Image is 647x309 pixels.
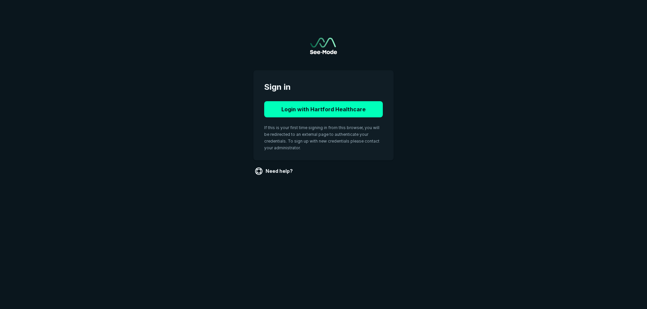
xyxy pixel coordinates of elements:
[264,125,379,150] span: If this is your first time signing in from this browser, you will be redirected to an external pa...
[253,166,296,177] a: Need help?
[264,101,383,117] button: Login with Hartford Healthcare
[310,38,337,54] a: Go to sign in
[310,38,337,54] img: See-Mode Logo
[264,81,383,93] span: Sign in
